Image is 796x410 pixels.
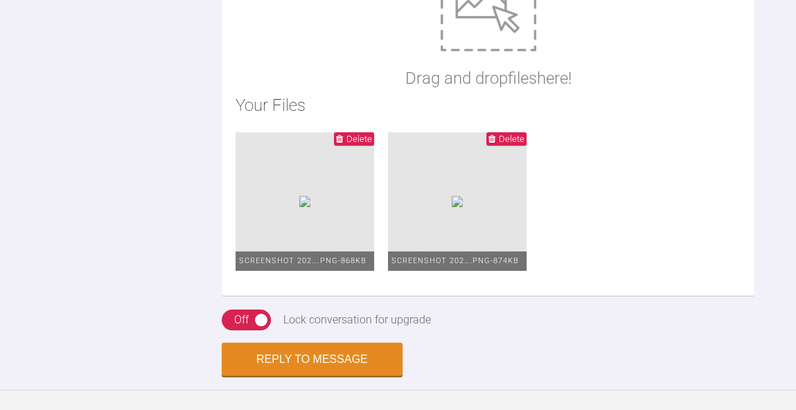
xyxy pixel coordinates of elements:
span: Screenshot 202….png - 868KB [239,256,366,265]
span: Screenshot 202….png - 874KB [391,256,519,265]
img: 90397331-8335-487d-99cd-16c2c0f6f35a [299,196,310,207]
span: Delete [499,134,524,144]
span: Delete [346,134,372,144]
h2: Your Files [236,92,741,118]
div: Lock conversation for upgrade [283,311,431,329]
button: Reply to Message [222,343,403,376]
div: Off [234,311,249,329]
img: 0bb2ccae-02bb-4ba1-ba22-66d3b06f1fe5 [452,196,463,207]
p: Drag and drop files here! [405,65,572,91]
